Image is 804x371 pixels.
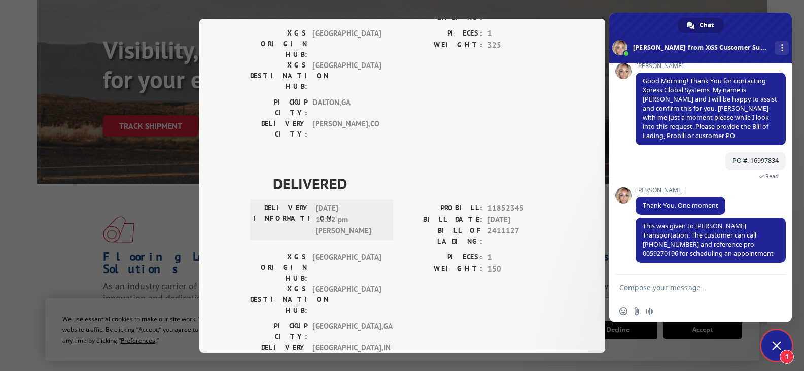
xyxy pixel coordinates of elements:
[487,2,554,23] span: 4678589
[316,203,384,237] span: [DATE] 12:02 pm [PERSON_NAME]
[253,203,310,237] label: DELIVERY INFORMATION:
[636,187,725,194] span: [PERSON_NAME]
[487,225,554,247] span: 2411127
[312,252,381,284] span: [GEOGRAPHIC_DATA]
[487,252,554,263] span: 1
[402,28,482,40] label: PIECES:
[643,201,718,210] span: Thank You. One moment
[402,39,482,51] label: WEIGHT:
[402,2,482,23] label: BILL OF LADING:
[643,222,774,258] span: This was given to [PERSON_NAME] Transportation. The customer can call [PHONE_NUMBER] and referenc...
[619,283,759,292] textarea: Compose your message...
[250,118,307,140] label: DELIVERY CITY:
[765,173,779,180] span: Read
[402,203,482,214] label: PROBILL:
[700,18,714,33] span: Chat
[487,39,554,51] span: 325
[678,18,724,33] div: Chat
[312,118,381,140] span: [PERSON_NAME] , CO
[761,330,792,361] div: Close chat
[732,156,779,165] span: PO #: 16997834
[487,263,554,275] span: 150
[250,60,307,92] label: XGS DESTINATION HUB:
[646,307,654,315] span: Audio message
[633,307,641,315] span: Send a file
[402,225,482,247] label: BILL OF LADING:
[273,172,554,195] span: DELIVERED
[250,252,307,284] label: XGS ORIGIN HUB:
[312,321,381,342] span: [GEOGRAPHIC_DATA] , GA
[780,350,794,364] span: 1
[312,28,381,60] span: [GEOGRAPHIC_DATA]
[487,214,554,225] span: [DATE]
[775,41,789,55] div: More channels
[250,284,307,316] label: XGS DESTINATION HUB:
[487,203,554,214] span: 11852345
[250,321,307,342] label: PICKUP CITY:
[250,97,307,118] label: PICKUP CITY:
[312,60,381,92] span: [GEOGRAPHIC_DATA]
[643,77,777,140] span: Good Morning! Thank You for contacting Xpress Global Systems. My name is [PERSON_NAME] and I will...
[487,28,554,40] span: 1
[636,62,786,70] span: [PERSON_NAME]
[250,342,307,363] label: DELIVERY CITY:
[402,252,482,263] label: PIECES:
[402,263,482,275] label: WEIGHT:
[619,307,627,315] span: Insert an emoji
[312,284,381,316] span: [GEOGRAPHIC_DATA]
[312,97,381,118] span: DALTON , GA
[312,342,381,363] span: [GEOGRAPHIC_DATA] , IN
[250,28,307,60] label: XGS ORIGIN HUB:
[402,214,482,225] label: BILL DATE:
